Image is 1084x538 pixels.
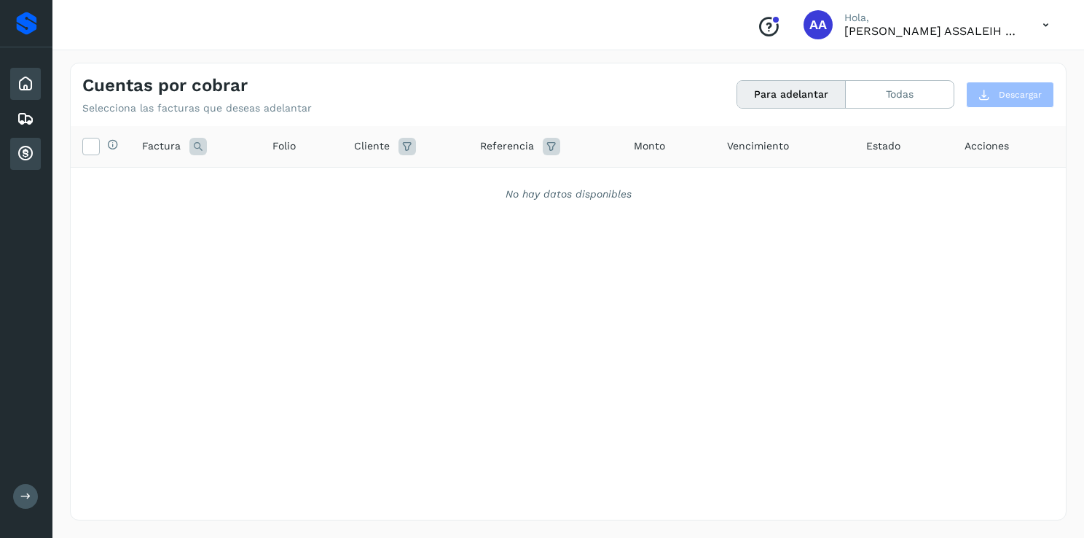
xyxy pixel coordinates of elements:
[866,139,900,154] span: Estado
[82,102,312,114] p: Selecciona las facturas que deseas adelantar
[10,68,41,100] div: Inicio
[999,88,1042,101] span: Descargar
[82,75,248,96] h4: Cuentas por cobrar
[844,24,1019,38] p: ALEJANDRO ASSALEIH MORENO
[965,139,1009,154] span: Acciones
[966,82,1054,108] button: Descargar
[10,138,41,170] div: Cuentas por cobrar
[272,139,296,154] span: Folio
[142,139,181,154] span: Factura
[727,139,789,154] span: Vencimiento
[844,12,1019,24] p: Hola,
[634,139,665,154] span: Monto
[846,81,954,108] button: Todas
[10,103,41,135] div: Embarques
[90,187,1047,202] div: No hay datos disponibles
[737,81,846,108] button: Para adelantar
[354,139,390,154] span: Cliente
[480,139,534,154] span: Referencia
